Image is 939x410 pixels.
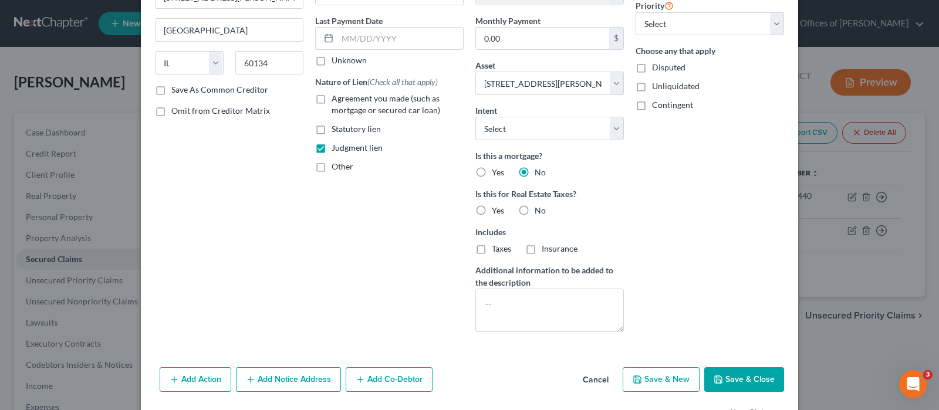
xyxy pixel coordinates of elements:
button: Save & Close [704,367,784,392]
span: (Check all that apply) [367,77,438,87]
input: Enter zip... [235,51,304,74]
span: Yes [492,167,504,177]
label: Includes [475,226,624,238]
iframe: Intercom live chat [899,370,927,398]
label: Is this for Real Estate Taxes? [475,188,624,200]
span: Omit from Creditor Matrix [171,106,270,116]
span: No [535,167,546,177]
span: Other [332,161,353,171]
label: Is this a mortgage? [475,150,624,162]
button: Add Action [160,367,231,392]
label: Choose any that apply [636,45,784,57]
button: Save & New [623,367,700,392]
span: Taxes [492,243,511,253]
span: Contingent [652,100,693,110]
button: Add Co-Debtor [346,367,433,392]
span: No [535,205,546,215]
label: Save As Common Creditor [171,84,268,96]
label: Last Payment Date [315,15,383,27]
input: 0.00 [476,28,609,50]
span: Judgment lien [332,143,383,153]
span: Yes [492,205,504,215]
button: Cancel [573,368,618,392]
span: Asset [475,60,495,70]
span: Statutory lien [332,124,381,134]
span: Agreement you made (such as mortgage or secured car loan) [332,93,440,115]
label: Nature of Lien [315,76,438,88]
span: Unliquidated [652,81,700,91]
span: 3 [923,370,933,379]
label: Unknown [332,55,367,66]
span: Disputed [652,62,685,72]
input: Enter city... [156,19,303,41]
label: Additional information to be added to the description [475,264,624,289]
label: Monthly Payment [475,15,541,27]
input: MM/DD/YYYY [337,28,463,50]
label: Intent [475,104,497,117]
div: $ [609,28,623,50]
span: Insurance [542,243,577,253]
button: Add Notice Address [236,367,341,392]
